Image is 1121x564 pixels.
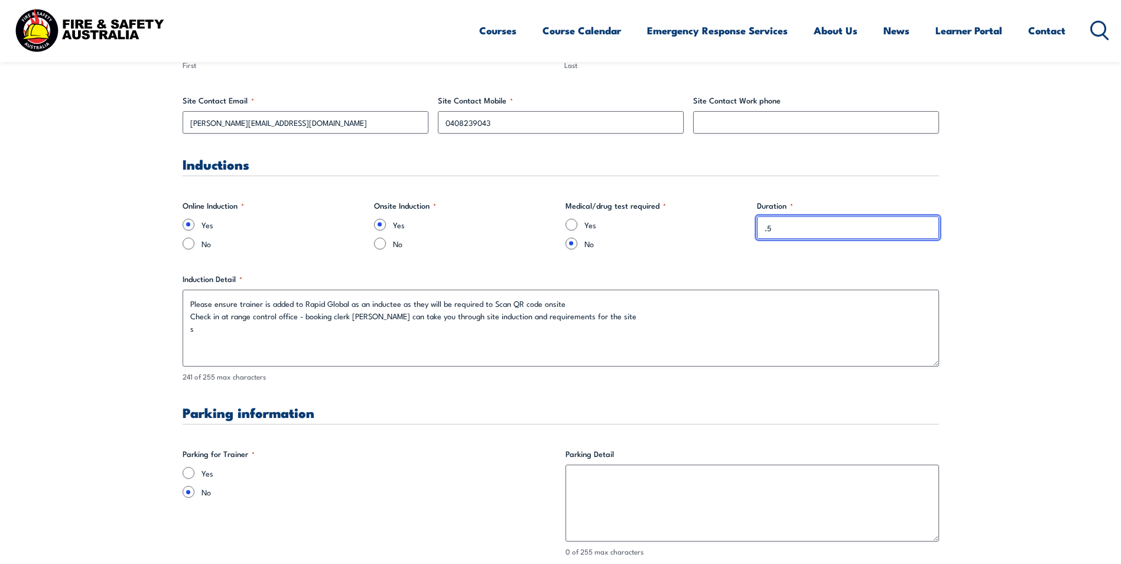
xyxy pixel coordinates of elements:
[202,467,556,479] label: Yes
[183,371,939,383] div: 241 of 255 max characters
[647,15,788,46] a: Emergency Response Services
[183,448,255,460] legend: Parking for Trainer
[1028,15,1065,46] a: Contact
[183,406,939,419] h3: Parking information
[566,200,666,212] legend: Medical/drug test required
[393,219,556,231] label: Yes
[183,273,939,285] label: Induction Detail
[814,15,857,46] a: About Us
[183,200,244,212] legend: Online Induction
[883,15,909,46] a: News
[693,95,939,106] label: Site Contact Work phone
[393,238,556,249] label: No
[479,15,516,46] a: Courses
[183,60,557,71] label: First
[438,95,684,106] label: Site Contact Mobile
[584,219,748,231] label: Yes
[183,95,428,106] label: Site Contact Email
[202,219,365,231] label: Yes
[202,486,556,498] label: No
[566,448,939,460] label: Parking Detail
[564,60,939,71] label: Last
[202,238,365,249] label: No
[374,200,436,212] legend: Onsite Induction
[183,157,939,171] h3: Inductions
[757,200,939,212] label: Duration
[542,15,621,46] a: Course Calendar
[935,15,1002,46] a: Learner Portal
[566,546,939,557] div: 0 of 255 max characters
[584,238,748,249] label: No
